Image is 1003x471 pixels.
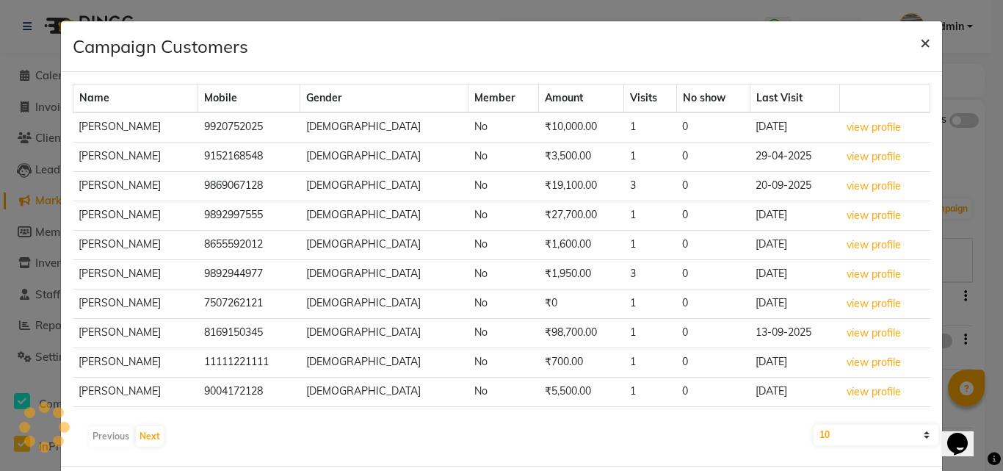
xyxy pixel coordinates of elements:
[941,412,988,456] iframe: chat widget
[676,378,750,407] td: 0
[198,85,300,113] th: Mobile
[73,290,198,319] td: [PERSON_NAME]
[539,85,624,113] th: Amount
[136,426,164,447] button: Next
[198,319,300,348] td: 8169150345
[73,85,198,113] th: Name
[73,143,198,172] td: [PERSON_NAME]
[846,148,902,165] button: view profile
[539,319,624,348] td: ₹98,700.00
[198,231,300,260] td: 8655592012
[846,266,902,283] button: view profile
[300,201,468,231] td: [DEMOGRAPHIC_DATA]
[624,319,677,348] td: 1
[676,231,750,260] td: 0
[300,290,468,319] td: [DEMOGRAPHIC_DATA]
[539,231,624,260] td: ₹1,600.00
[846,354,902,371] button: view profile
[750,143,840,172] td: 29-04-2025
[73,260,198,290] td: [PERSON_NAME]
[624,85,677,113] th: Visits
[468,85,539,113] th: Member
[846,325,902,342] button: view profile
[676,172,750,201] td: 0
[468,378,539,407] td: No
[73,201,198,231] td: [PERSON_NAME]
[198,260,300,290] td: 9892944977
[300,348,468,378] td: [DEMOGRAPHIC_DATA]
[539,290,624,319] td: ₹0
[750,231,840,260] td: [DATE]
[539,348,624,378] td: ₹700.00
[846,295,902,312] button: view profile
[198,143,300,172] td: 9152168548
[539,201,624,231] td: ₹27,700.00
[624,348,677,378] td: 1
[624,201,677,231] td: 1
[300,143,468,172] td: [DEMOGRAPHIC_DATA]
[468,172,539,201] td: No
[908,21,942,62] button: Close
[468,143,539,172] td: No
[73,348,198,378] td: [PERSON_NAME]
[624,143,677,172] td: 1
[539,260,624,290] td: ₹1,950.00
[750,290,840,319] td: [DATE]
[676,201,750,231] td: 0
[539,172,624,201] td: ₹19,100.00
[73,319,198,348] td: [PERSON_NAME]
[920,31,930,53] span: ×
[624,112,677,143] td: 1
[846,178,902,195] button: view profile
[676,85,750,113] th: No show
[300,319,468,348] td: [DEMOGRAPHIC_DATA]
[198,172,300,201] td: 9869067128
[468,319,539,348] td: No
[73,231,198,260] td: [PERSON_NAME]
[300,172,468,201] td: [DEMOGRAPHIC_DATA]
[676,348,750,378] td: 0
[198,378,300,407] td: 9004172128
[300,85,468,113] th: Gender
[198,112,300,143] td: 9920752025
[750,112,840,143] td: [DATE]
[539,112,624,143] td: ₹10,000.00
[73,33,248,60] h4: Campaign Customers
[846,119,902,136] button: view profile
[468,260,539,290] td: No
[750,85,840,113] th: Last Visit
[73,172,198,201] td: [PERSON_NAME]
[676,290,750,319] td: 0
[198,348,300,378] td: 11111221111
[750,319,840,348] td: 13-09-2025
[300,231,468,260] td: [DEMOGRAPHIC_DATA]
[539,143,624,172] td: ₹3,500.00
[676,260,750,290] td: 0
[676,143,750,172] td: 0
[198,290,300,319] td: 7507262121
[624,260,677,290] td: 3
[300,112,468,143] td: [DEMOGRAPHIC_DATA]
[539,378,624,407] td: ₹5,500.00
[676,319,750,348] td: 0
[468,348,539,378] td: No
[846,384,902,400] button: view profile
[750,172,840,201] td: 20-09-2025
[624,290,677,319] td: 1
[676,112,750,143] td: 0
[624,378,677,407] td: 1
[624,172,677,201] td: 3
[468,231,539,260] td: No
[846,237,902,254] button: view profile
[73,112,198,143] td: [PERSON_NAME]
[468,112,539,143] td: No
[73,378,198,407] td: [PERSON_NAME]
[846,207,902,224] button: view profile
[300,260,468,290] td: [DEMOGRAPHIC_DATA]
[750,378,840,407] td: [DATE]
[624,231,677,260] td: 1
[750,201,840,231] td: [DATE]
[198,201,300,231] td: 9892997555
[300,378,468,407] td: [DEMOGRAPHIC_DATA]
[468,290,539,319] td: No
